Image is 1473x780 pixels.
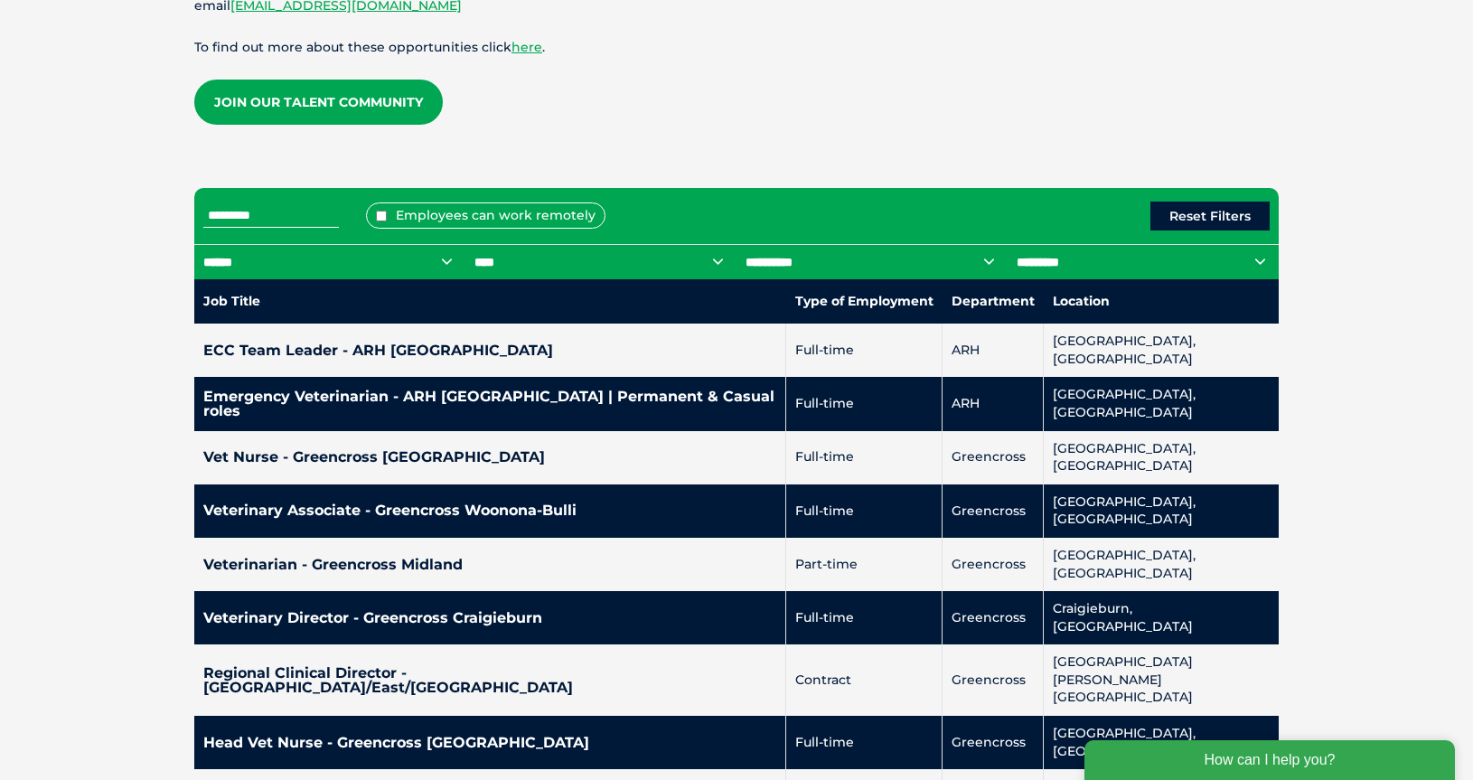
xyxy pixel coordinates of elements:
td: ARH [943,324,1044,377]
nobr: Department [952,293,1035,309]
td: Full-time [786,716,943,769]
h4: Regional Clinical Director - [GEOGRAPHIC_DATA]/East/[GEOGRAPHIC_DATA] [203,666,776,695]
nobr: Type of Employment [795,293,934,309]
td: [GEOGRAPHIC_DATA], [GEOGRAPHIC_DATA] [1044,484,1279,538]
td: Greencross [943,716,1044,769]
nobr: Location [1053,293,1110,309]
td: Greencross [943,644,1044,716]
td: Part-time [786,538,943,591]
td: Contract [786,644,943,716]
td: [GEOGRAPHIC_DATA], [GEOGRAPHIC_DATA] [1044,431,1279,484]
h4: ECC Team Leader - ARH [GEOGRAPHIC_DATA] [203,343,776,358]
td: [GEOGRAPHIC_DATA], [GEOGRAPHIC_DATA] [1044,324,1279,377]
td: Greencross [943,484,1044,538]
h4: Veterinary Associate - Greencross Woonona-Bulli [203,503,776,518]
td: [GEOGRAPHIC_DATA], [GEOGRAPHIC_DATA] [1044,538,1279,591]
a: here [511,39,542,55]
td: Full-time [786,591,943,644]
h4: Veterinarian - Greencross Midland [203,558,776,572]
td: ARH [943,377,1044,430]
td: [GEOGRAPHIC_DATA], [GEOGRAPHIC_DATA] [1044,716,1279,769]
td: Greencross [943,538,1044,591]
h4: Head Vet Nurse - Greencross [GEOGRAPHIC_DATA] [203,736,776,750]
td: Greencross [943,431,1044,484]
td: Full-time [786,431,943,484]
td: [GEOGRAPHIC_DATA][PERSON_NAME][GEOGRAPHIC_DATA] [1044,644,1279,716]
td: Full-time [786,324,943,377]
a: Join our Talent Community [194,80,443,125]
h4: Emergency Veterinarian - ARH [GEOGRAPHIC_DATA] | Permanent & Casual roles [203,390,776,418]
p: To find out more about these opportunities click . [194,37,1279,58]
td: Full-time [786,484,943,538]
h4: Vet Nurse - Greencross [GEOGRAPHIC_DATA] [203,450,776,465]
td: [GEOGRAPHIC_DATA], [GEOGRAPHIC_DATA] [1044,377,1279,430]
nobr: Job Title [203,293,260,309]
td: Greencross [943,591,1044,644]
h4: Veterinary Director - Greencross Craigieburn [203,611,776,625]
input: Employees can work remotely [376,211,387,221]
td: Craigieburn, [GEOGRAPHIC_DATA] [1044,591,1279,644]
div: How can I help you? [11,11,381,51]
button: Reset Filters [1150,202,1270,230]
td: Full-time [786,377,943,430]
label: Employees can work remotely [366,202,605,229]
